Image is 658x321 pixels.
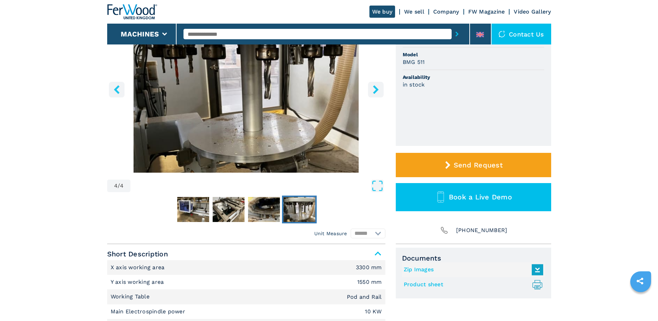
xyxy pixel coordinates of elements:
button: submit-button [452,26,462,42]
img: ca6fafe58f50c5c84c46df55e1bbca1a [177,197,209,222]
button: Go to Slide 4 [282,196,317,223]
a: Video Gallery [514,8,551,15]
span: 4 [120,183,123,189]
p: Main Electrospindle power [111,308,187,315]
span: Availability [403,74,544,81]
span: [PHONE_NUMBER] [456,225,507,235]
span: 4 [114,183,118,189]
p: Working Table [111,293,152,301]
button: Machines [121,30,159,38]
button: Go to Slide 3 [247,196,281,223]
span: Short Description [107,248,385,260]
button: left-button [109,82,125,97]
p: X axis working area [111,264,166,271]
button: Go to Slide 2 [211,196,246,223]
em: 1550 mm [357,279,382,285]
em: Pod and Rail [347,294,382,300]
button: Open Fullscreen [132,180,383,192]
span: / [118,183,120,189]
em: 3300 mm [356,265,382,270]
span: Book a Live Demo [449,193,512,201]
button: right-button [368,82,384,97]
a: We sell [404,8,424,15]
img: Phone [439,225,449,235]
a: We buy [369,6,395,18]
div: Go to Slide 4 [107,4,385,173]
img: Ferwood [107,4,157,19]
img: 88bb5d6ef1931b456b088325db77d68d [248,197,280,222]
button: Book a Live Demo [396,183,551,211]
h3: in stock [403,81,425,89]
p: Y axis working area [111,278,166,286]
h3: BMG 511 [403,58,425,66]
a: Product sheet [404,279,540,290]
span: Send Request [454,161,503,169]
button: Send Request [396,153,551,177]
span: Model [403,51,544,58]
img: 5 Axis CNC Routers HOMAG BMG 511 [107,4,385,173]
iframe: Chat [629,290,653,316]
a: sharethis [631,272,649,290]
span: Documents [402,254,545,262]
div: Contact us [492,24,551,44]
a: Zip Images [404,264,540,275]
button: Go to Slide 1 [176,196,211,223]
em: Unit Measure [314,230,347,237]
img: b5b5861e288997cb32cf455967c50008 [213,197,245,222]
a: Company [433,8,459,15]
nav: Thumbnail Navigation [107,196,385,223]
img: Contact us [498,31,505,38]
a: FW Magazine [468,8,505,15]
img: b0f1d8a96c603b78a557a99f2fe860c2 [283,197,315,222]
em: 10 KW [365,309,382,314]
